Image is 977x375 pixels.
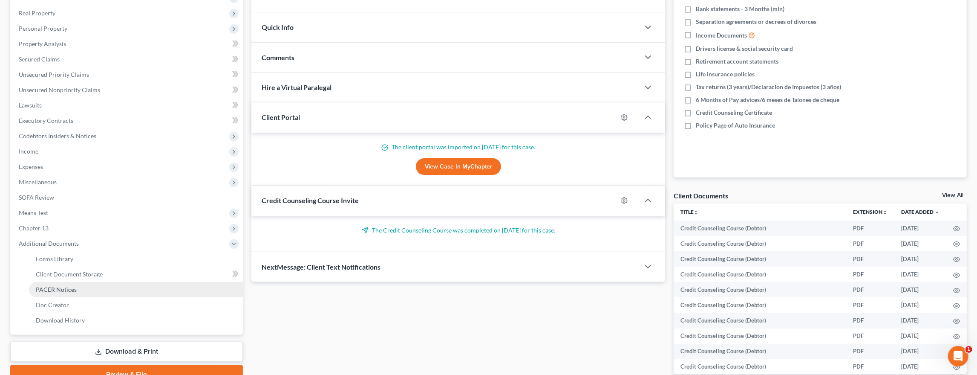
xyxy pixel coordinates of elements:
span: Download History [36,317,85,324]
a: SOFA Review [12,190,243,205]
span: Secured Claims [19,55,60,63]
span: Quick Info [262,23,294,31]
td: Credit Counseling Course (Debtor) [674,221,846,236]
span: Bank statements - 3 Months (min) [696,5,784,13]
span: Income [19,148,38,155]
a: View Case in MyChapter [416,158,501,175]
td: PDF [846,359,894,375]
p: The Credit Counseling Course was completed on [DATE] for this case. [262,226,655,235]
span: SOFA Review [19,194,54,201]
a: PACER Notices [29,282,243,297]
td: PDF [846,297,894,313]
a: Executory Contracts [12,113,243,128]
td: [DATE] [894,328,946,344]
td: PDF [846,251,894,267]
td: Credit Counseling Course (Debtor) [674,328,846,344]
span: Additional Documents [19,240,79,247]
span: Retirement account statements [696,57,778,66]
a: Unsecured Priority Claims [12,67,243,82]
td: PDF [846,236,894,251]
a: Extensionunfold_more [853,209,888,215]
td: [DATE] [894,282,946,297]
span: 1 [965,346,972,353]
td: Credit Counseling Course (Debtor) [674,251,846,267]
td: [DATE] [894,297,946,313]
a: Secured Claims [12,52,243,67]
span: Means Test [19,209,48,216]
span: Tax returns (3 years)/Declaracion de Impuestos (3 años) [696,83,841,91]
td: Credit Counseling Course (Debtor) [674,344,846,359]
td: Credit Counseling Course (Debtor) [674,267,846,282]
span: Policy Page of Auto Insurance [696,121,775,130]
a: Titleunfold_more [680,209,699,215]
span: Credit Counseling Certificate [696,108,772,117]
span: Expenses [19,163,43,170]
a: View All [942,192,963,198]
td: [DATE] [894,221,946,236]
a: Client Document Storage [29,267,243,282]
a: Download & Print [10,342,243,362]
td: [DATE] [894,236,946,251]
span: Client Document Storage [36,270,103,278]
td: Credit Counseling Course (Debtor) [674,359,846,375]
span: Personal Property [19,25,67,32]
span: Unsecured Priority Claims [19,71,89,78]
i: expand_more [934,210,940,215]
td: PDF [846,313,894,328]
span: NextMessage: Client Text Notifications [262,263,380,271]
span: PACER Notices [36,286,77,293]
span: 6 Months of Pay advices/6 meses de Talones de cheque [696,96,839,104]
td: PDF [846,344,894,359]
span: Credit Counseling Course Invite [262,196,359,204]
td: PDF [846,328,894,344]
a: Doc Creator [29,297,243,313]
span: Comments [262,53,294,61]
td: PDF [846,267,894,282]
span: Real Property [19,9,55,17]
i: unfold_more [694,210,699,215]
span: Separation agreements or decrees of divorces [696,17,816,26]
td: Credit Counseling Course (Debtor) [674,282,846,297]
span: Hire a Virtual Paralegal [262,83,331,91]
span: Drivers license & social security card [696,44,793,53]
a: Property Analysis [12,36,243,52]
iframe: Intercom live chat [948,346,968,366]
span: Chapter 13 [19,224,49,232]
span: Codebtors Insiders & Notices [19,132,96,140]
td: [DATE] [894,251,946,267]
span: Client Portal [262,113,300,121]
span: Lawsuits [19,102,42,109]
span: Forms Library [36,255,73,262]
td: [DATE] [894,313,946,328]
a: Lawsuits [12,98,243,113]
td: PDF [846,221,894,236]
td: PDF [846,282,894,297]
span: Miscellaneous [19,178,57,186]
span: Income Documents [696,31,747,40]
td: [DATE] [894,344,946,359]
i: unfold_more [882,210,888,215]
span: Property Analysis [19,40,66,47]
td: Credit Counseling Course (Debtor) [674,313,846,328]
div: Client Documents [674,191,728,200]
td: [DATE] [894,359,946,375]
span: Doc Creator [36,301,69,308]
p: The client portal was imported on [DATE] for this case. [262,143,655,151]
span: Executory Contracts [19,117,73,124]
a: Unsecured Nonpriority Claims [12,82,243,98]
td: Credit Counseling Course (Debtor) [674,236,846,251]
a: Download History [29,313,243,328]
td: [DATE] [894,267,946,282]
span: Unsecured Nonpriority Claims [19,86,100,93]
a: Date Added expand_more [901,209,940,215]
span: Life insurance policies [696,70,755,78]
td: Credit Counseling Course (Debtor) [674,297,846,313]
a: Forms Library [29,251,243,267]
